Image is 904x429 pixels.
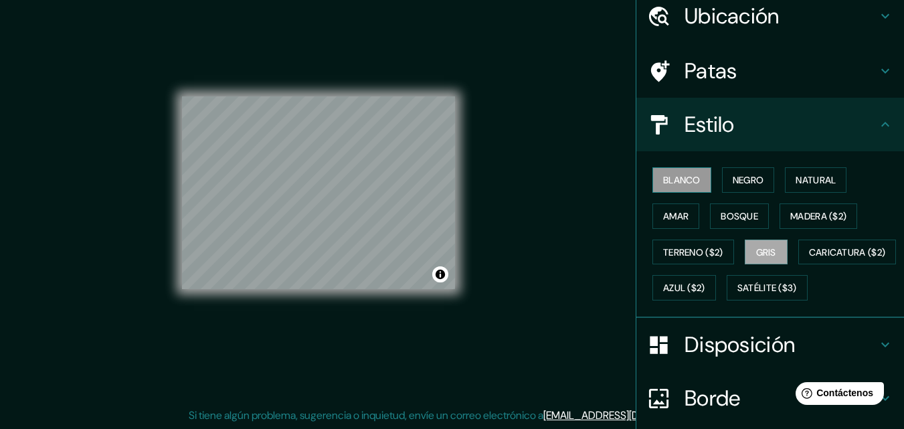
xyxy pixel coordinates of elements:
button: Negro [722,167,775,193]
canvas: Mapa [182,96,455,289]
font: Borde [685,384,741,412]
a: [EMAIL_ADDRESS][DOMAIN_NAME] [543,408,709,422]
font: Blanco [663,174,701,186]
font: Ubicación [685,2,780,30]
font: Bosque [721,210,758,222]
button: Bosque [710,203,769,229]
font: Satélite ($3) [737,282,797,294]
button: Terreno ($2) [652,240,734,265]
iframe: Lanzador de widgets de ayuda [785,377,889,414]
div: Borde [636,371,904,425]
font: Negro [733,174,764,186]
font: Amar [663,210,689,222]
font: Si tiene algún problema, sugerencia o inquietud, envíe un correo electrónico a [189,408,543,422]
font: Azul ($2) [663,282,705,294]
font: Natural [796,174,836,186]
font: Disposición [685,331,795,359]
font: Caricatura ($2) [809,246,886,258]
font: Terreno ($2) [663,246,723,258]
div: Patas [636,44,904,98]
font: Madera ($2) [790,210,846,222]
font: Gris [756,246,776,258]
div: Disposición [636,318,904,371]
button: Blanco [652,167,711,193]
button: Gris [745,240,788,265]
button: Satélite ($3) [727,275,808,301]
button: Natural [785,167,846,193]
font: Estilo [685,110,735,139]
button: Amar [652,203,699,229]
button: Caricatura ($2) [798,240,897,265]
div: Estilo [636,98,904,151]
button: Azul ($2) [652,275,716,301]
button: Madera ($2) [780,203,857,229]
font: Patas [685,57,737,85]
button: Activar o desactivar atribución [432,266,448,282]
